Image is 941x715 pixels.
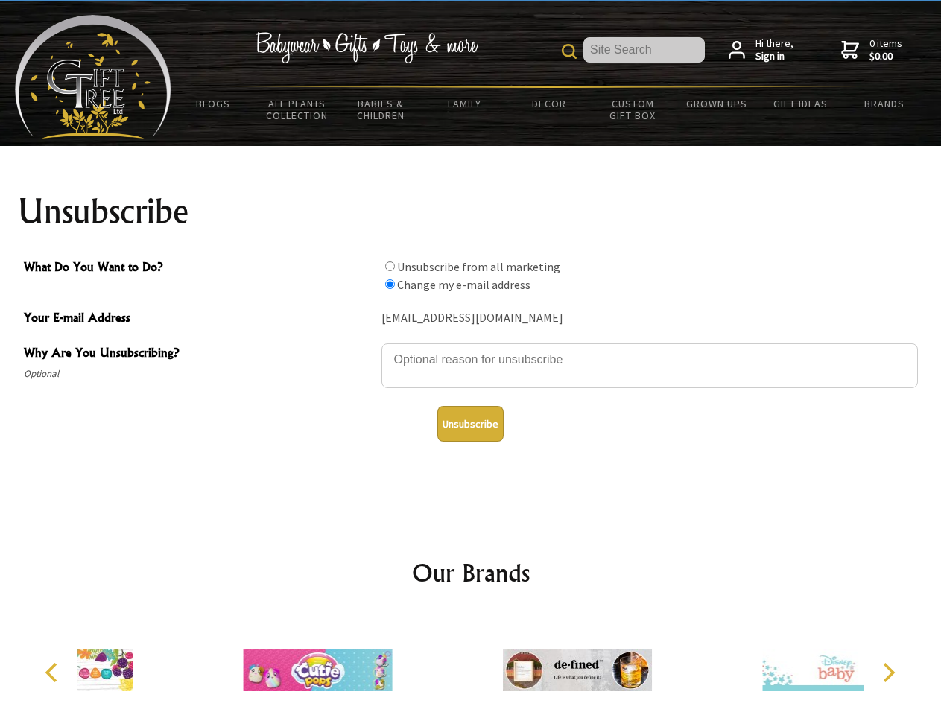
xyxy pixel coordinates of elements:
a: Grown Ups [674,88,758,119]
input: What Do You Want to Do? [385,279,395,289]
input: Site Search [583,37,705,63]
span: Hi there, [755,37,793,63]
label: Unsubscribe from all marketing [397,259,560,274]
a: All Plants Collection [256,88,340,131]
span: What Do You Want to Do? [24,258,374,279]
textarea: Why Are You Unsubscribing? [381,343,918,388]
strong: $0.00 [869,50,902,63]
a: Babies & Children [339,88,423,131]
span: Optional [24,365,374,383]
button: Next [872,656,904,689]
a: Brands [843,88,927,119]
a: Family [423,88,507,119]
h1: Unsubscribe [18,194,924,229]
a: Decor [507,88,591,119]
a: Gift Ideas [758,88,843,119]
h2: Our Brands [30,555,912,591]
button: Previous [37,656,70,689]
span: 0 items [869,36,902,63]
div: [EMAIL_ADDRESS][DOMAIN_NAME] [381,307,918,330]
button: Unsubscribe [437,406,504,442]
label: Change my e-mail address [397,277,530,292]
span: Your E-mail Address [24,308,374,330]
input: What Do You Want to Do? [385,261,395,271]
img: product search [562,44,577,59]
a: Hi there,Sign in [729,37,793,63]
img: Babyware - Gifts - Toys and more... [15,15,171,139]
a: Custom Gift Box [591,88,675,131]
span: Why Are You Unsubscribing? [24,343,374,365]
a: BLOGS [171,88,256,119]
a: 0 items$0.00 [841,37,902,63]
img: Babywear - Gifts - Toys & more [255,32,478,63]
strong: Sign in [755,50,793,63]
